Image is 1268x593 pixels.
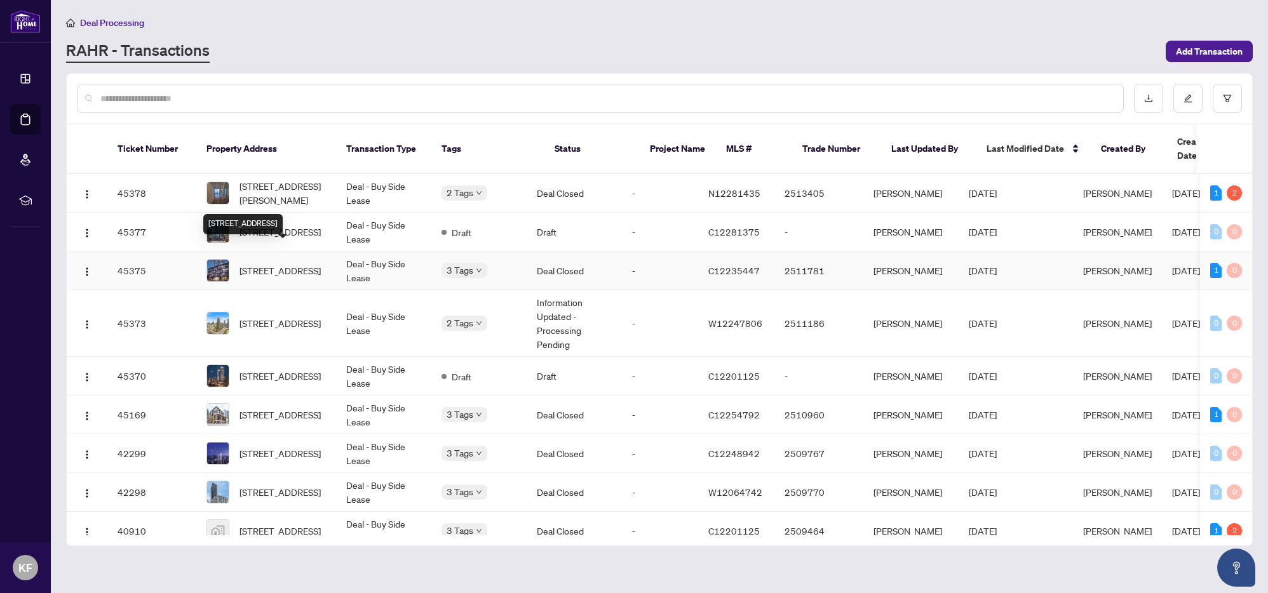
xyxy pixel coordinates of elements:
div: 0 [1210,446,1222,461]
img: thumbnail-img [207,404,229,425]
td: 45373 [107,290,196,357]
span: [PERSON_NAME] [1083,187,1152,199]
button: Open asap [1217,549,1255,587]
th: Trade Number [792,124,881,174]
img: thumbnail-img [207,260,229,281]
td: 2509767 [774,434,863,473]
td: - [774,213,863,251]
span: [STREET_ADDRESS] [239,485,321,499]
td: Deal Closed [527,473,622,512]
button: filter [1213,84,1242,113]
button: Add Transaction [1166,41,1253,62]
button: Logo [77,366,97,386]
td: - [622,290,698,357]
span: C12248942 [708,448,760,459]
span: [PERSON_NAME] [1083,226,1152,237]
div: 0 [1227,316,1242,331]
td: Deal Closed [527,396,622,434]
td: - [622,396,698,434]
td: - [774,357,863,396]
td: [PERSON_NAME] [863,251,959,290]
span: [PERSON_NAME] [1083,448,1152,459]
div: 0 [1227,224,1242,239]
img: Logo [82,488,92,498]
span: home [66,18,75,27]
img: Logo [82,411,92,421]
th: Tags [431,124,544,174]
div: 0 [1210,368,1222,383]
td: [PERSON_NAME] [863,174,959,213]
div: 2 [1227,185,1242,201]
span: [PERSON_NAME] [1083,409,1152,420]
span: Draft [452,225,471,239]
td: Deal Closed [527,174,622,213]
img: thumbnail-img [207,481,229,503]
div: [STREET_ADDRESS] [203,214,283,234]
span: down [476,190,482,196]
th: MLS # [716,124,792,174]
img: thumbnail-img [207,312,229,334]
td: Draft [527,213,622,251]
span: C12235447 [708,265,760,276]
img: logo [10,10,41,33]
td: 45370 [107,357,196,396]
button: Logo [77,183,97,203]
td: 45375 [107,251,196,290]
span: down [476,411,482,418]
span: [PERSON_NAME] [1083,265,1152,276]
span: [PERSON_NAME] [1083,317,1152,329]
span: [DATE] [1172,486,1200,498]
td: Deal - Buy Side Lease [336,473,431,512]
span: [DATE] [969,486,997,498]
span: [DATE] [969,525,997,536]
span: C12254792 [708,409,760,420]
span: [DATE] [969,448,997,459]
td: [PERSON_NAME] [863,473,959,512]
span: down [476,450,482,456]
span: [DATE] [969,409,997,420]
td: Draft [527,357,622,396]
img: Logo [82,267,92,277]
div: 1 [1210,407,1222,422]
th: Last Updated By [881,124,976,174]
span: Created Date [1177,135,1231,163]
td: Deal - Buy Side Lease [336,174,431,213]
button: Logo [77,313,97,333]
span: [STREET_ADDRESS][PERSON_NAME] [239,179,326,207]
th: Status [544,124,640,174]
td: Deal Closed [527,512,622,550]
button: Logo [77,521,97,541]
button: download [1134,84,1163,113]
img: Logo [82,450,92,460]
span: down [476,320,482,326]
td: [PERSON_NAME] [863,434,959,473]
button: edit [1173,84,1203,113]
span: [DATE] [969,187,997,199]
div: 0 [1227,407,1242,422]
span: Last Modified Date [987,142,1064,156]
span: C12281375 [708,226,760,237]
div: 0 [1210,224,1222,239]
img: Logo [82,372,92,382]
img: Logo [82,527,92,537]
td: 42299 [107,434,196,473]
span: down [476,528,482,534]
div: 0 [1227,446,1242,461]
td: - [622,512,698,550]
span: 3 Tags [447,407,473,422]
td: 45377 [107,213,196,251]
span: [DATE] [969,226,997,237]
span: [DATE] [1172,187,1200,199]
span: [PERSON_NAME] [1083,486,1152,498]
span: Deal Processing [80,17,144,29]
button: Logo [77,222,97,242]
span: [STREET_ADDRESS] [239,446,321,460]
td: 2509770 [774,473,863,512]
span: N12281435 [708,187,760,199]
span: C12201125 [708,525,760,536]
span: down [476,267,482,274]
td: Information Updated - Processing Pending [527,290,622,357]
th: Property Address [196,124,336,174]
button: Logo [77,443,97,463]
span: [PERSON_NAME] [1083,370,1152,382]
